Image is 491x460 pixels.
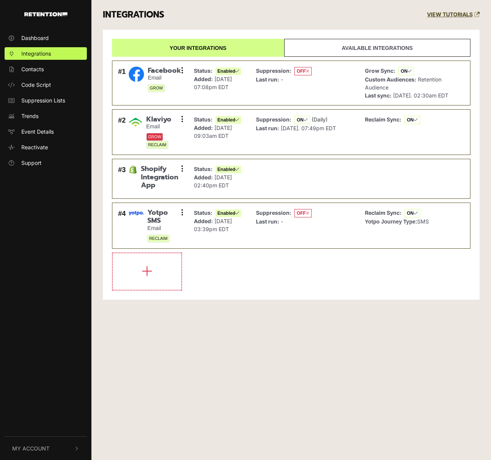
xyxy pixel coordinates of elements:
span: [DATE] 09:03am EDT [194,125,232,139]
img: Shopify Integration App [129,165,137,174]
span: RECLAIM [147,235,170,243]
strong: Grow Sync: [365,67,395,74]
span: (Daily) [312,116,328,123]
span: ON [294,116,310,124]
strong: Added: [194,218,213,224]
small: Email [146,123,182,130]
p: SMS [365,209,429,226]
a: Trends [5,110,87,122]
span: Integrations [21,50,51,57]
span: GROW [146,133,163,141]
span: Code Script [21,81,51,89]
a: Reactivate [5,141,87,153]
span: [DATE]. 02:30am EDT [393,92,448,99]
span: Enabled [216,67,242,75]
span: [DATE] 03:39pm EDT [194,218,232,232]
span: Klaviyo [146,115,182,124]
a: Code Script [5,78,87,91]
a: Your integrations [112,39,284,57]
span: Facebook [148,67,181,75]
strong: Status: [194,67,213,74]
div: #1 [118,67,126,99]
h3: INTEGRATIONS [103,10,164,20]
strong: Status: [194,166,213,172]
a: Integrations [5,47,87,60]
span: [DATE]. 07:49pm EDT [281,125,336,131]
span: My Account [12,444,50,452]
strong: Yotpo Journey Type: [365,219,417,225]
strong: Reclaim Sync: [365,209,401,216]
button: My Account [5,437,87,460]
span: Dashboard [21,34,49,42]
a: Event Details [5,125,87,138]
a: Suppression Lists [5,94,87,107]
img: Klaviyo [129,115,142,129]
a: Contacts [5,63,87,75]
div: #3 [118,165,126,193]
span: OFF [294,67,312,75]
small: Email [148,75,181,81]
span: Enabled [216,209,242,217]
strong: Suppression: [256,116,291,123]
span: Retention Audience [365,76,441,91]
strong: Status: [194,116,213,123]
strong: Last run: [256,76,279,83]
span: OFF [294,209,312,217]
span: - [281,218,283,225]
a: VIEW TUTORIALS [427,11,480,18]
span: Enabled [216,166,242,173]
strong: Last sync: [365,92,392,99]
span: RECLAIM [146,141,168,149]
strong: Added: [194,125,213,131]
span: GROW [148,84,165,92]
a: Support [5,157,87,169]
span: [DATE] 07:08pm EDT [194,76,232,90]
span: Event Details [21,128,54,136]
a: Available integrations [284,39,470,57]
span: Shopify Integration App [141,165,182,190]
span: - [281,76,283,83]
img: Facebook [129,67,144,82]
img: Yotpo SMS [129,210,144,217]
strong: Last run: [256,125,279,131]
span: ON [405,116,420,124]
span: Contacts [21,65,44,73]
small: Email [147,225,182,232]
span: Reactivate [21,143,48,151]
span: Enabled [216,116,242,124]
span: ON [398,67,414,75]
span: Support [21,159,42,167]
strong: Custom Audiences: [365,76,416,83]
strong: Suppression: [256,67,291,74]
strong: Last run: [256,218,279,225]
strong: Added: [194,76,213,82]
div: #4 [118,209,126,243]
strong: Status: [194,209,213,216]
div: #2 [118,115,126,149]
strong: Reclaim Sync: [365,116,401,123]
span: Yotpo SMS [147,209,182,225]
strong: Added: [194,174,213,180]
span: Suppression Lists [21,96,65,104]
strong: Suppression: [256,209,291,216]
a: Dashboard [5,32,87,44]
span: Trends [21,112,38,120]
span: ON [405,209,420,217]
img: Retention.com [24,12,67,16]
